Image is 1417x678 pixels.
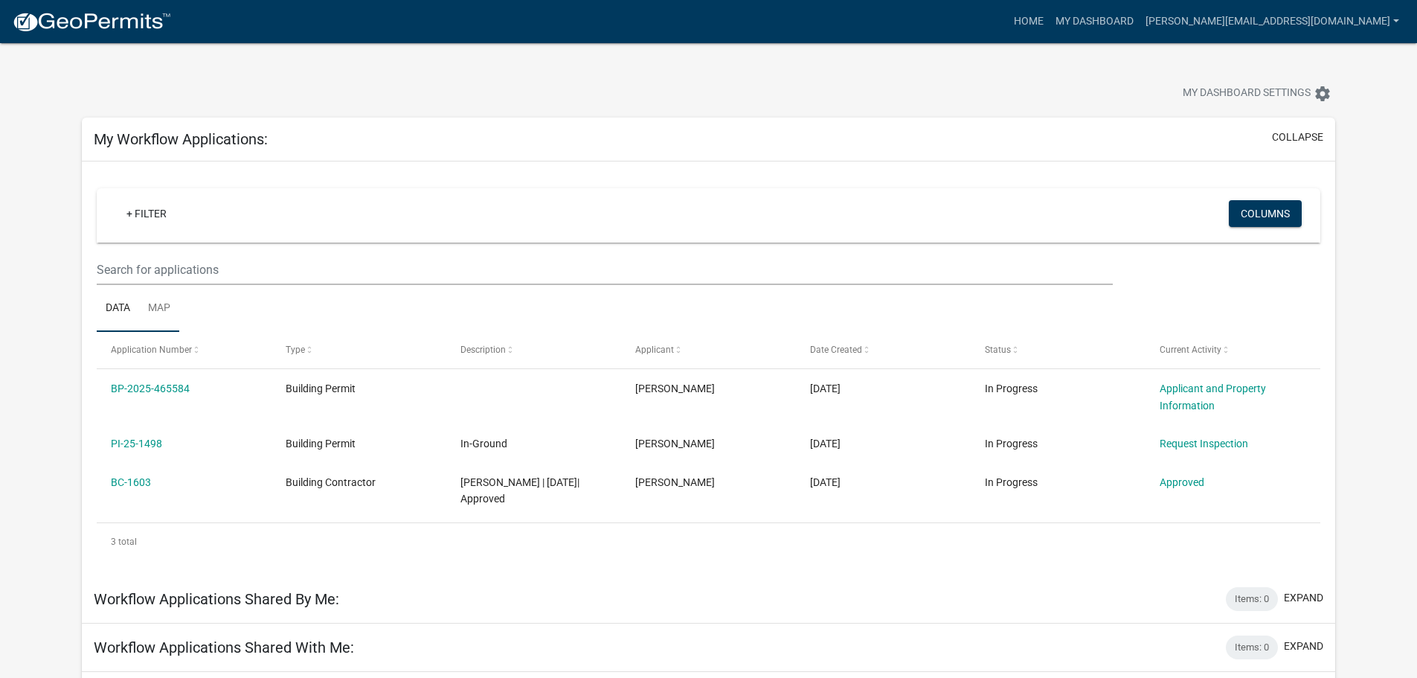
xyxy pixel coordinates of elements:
[446,332,621,368] datatable-header-cell: Description
[621,332,796,368] datatable-header-cell: Applicant
[810,476,841,488] span: 08/06/2025
[97,285,139,333] a: Data
[1160,438,1248,450] a: Request Inspection
[810,345,862,355] span: Date Created
[94,130,268,148] h5: My Workflow Applications:
[1140,7,1405,36] a: [PERSON_NAME][EMAIL_ADDRESS][DOMAIN_NAME]
[1145,332,1320,368] datatable-header-cell: Current Activity
[810,438,841,450] span: 08/13/2025
[796,332,971,368] datatable-header-cell: Date Created
[1284,590,1323,606] button: expand
[111,383,190,394] a: BP-2025-465584
[111,345,192,355] span: Application Number
[1229,200,1302,227] button: Columns
[1008,7,1050,36] a: Home
[635,383,715,394] span: John
[286,383,356,394] span: Building Permit
[1226,587,1278,611] div: Items: 0
[985,345,1011,355] span: Status
[286,476,376,488] span: Building Contractor
[1160,476,1204,488] a: Approved
[139,285,179,333] a: Map
[97,332,271,368] datatable-header-cell: Application Number
[635,438,715,450] span: John
[985,383,1038,394] span: In Progress
[1160,383,1266,412] a: Applicant and Property Information
[1171,79,1343,108] button: My Dashboard Settingssettings
[286,438,356,450] span: Building Permit
[985,438,1038,450] span: In Progress
[1272,129,1323,145] button: collapse
[1226,636,1278,659] div: Items: 0
[985,476,1038,488] span: In Progress
[810,383,841,394] span: 08/18/2025
[115,200,179,227] a: + Filter
[1284,639,1323,654] button: expand
[460,345,506,355] span: Description
[460,438,507,450] span: In-Ground
[1314,85,1331,103] i: settings
[94,590,339,608] h5: Workflow Applications Shared By Me:
[635,345,674,355] span: Applicant
[94,639,354,656] h5: Workflow Applications Shared With Me:
[97,255,1112,285] input: Search for applications
[1160,345,1221,355] span: Current Activity
[460,476,579,505] span: John Semko | 08/13/2025| Approved
[97,523,1320,560] div: 3 total
[1050,7,1140,36] a: My Dashboard
[111,438,162,450] a: PI-25-1498
[286,345,305,355] span: Type
[1183,85,1311,103] span: My Dashboard Settings
[635,476,715,488] span: John
[111,476,151,488] a: BC-1603
[271,332,446,368] datatable-header-cell: Type
[82,161,1335,575] div: collapse
[970,332,1145,368] datatable-header-cell: Status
